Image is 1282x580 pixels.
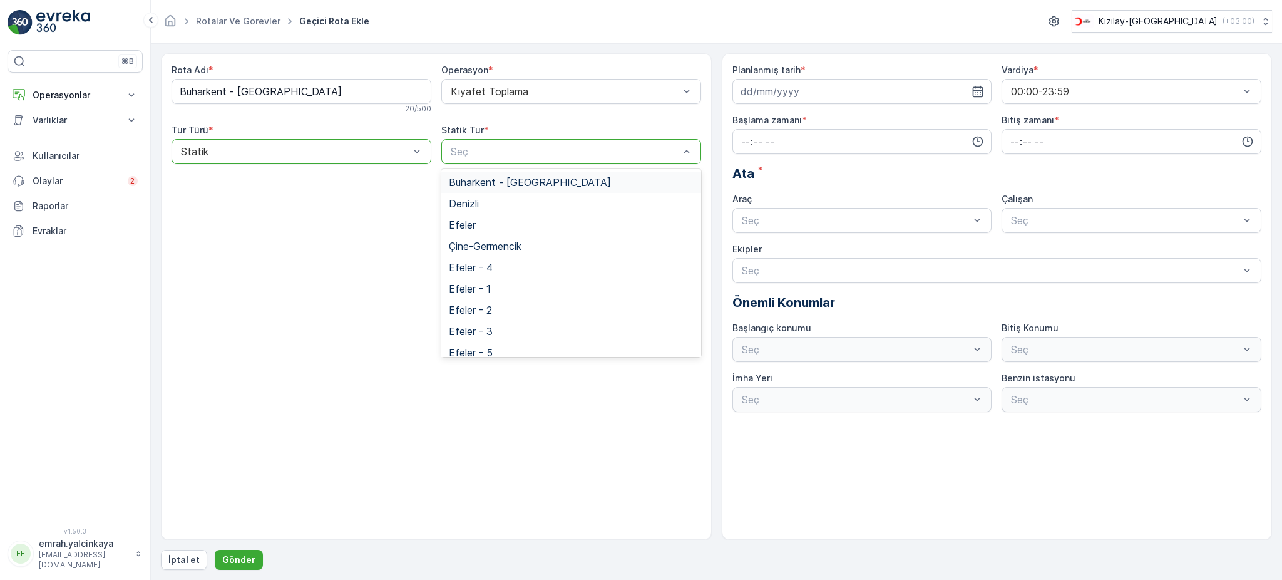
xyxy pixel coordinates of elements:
p: Seç [451,144,679,159]
span: Ata [732,164,754,183]
label: Planlanmış tarih [732,65,801,75]
span: Efeler - 4 [449,262,493,273]
span: Denizli [449,198,479,209]
label: Rota Adı [172,65,208,75]
a: Kullanıcılar [8,143,143,168]
span: Efeler - 3 [449,326,493,337]
span: Efeler [449,219,476,230]
p: İptal et [168,554,200,566]
span: Buharkent - [GEOGRAPHIC_DATA] [449,177,611,188]
span: Efeler - 2 [449,304,492,316]
span: v 1.50.3 [8,527,143,535]
p: Gönder [222,554,255,566]
p: ( +03:00 ) [1223,16,1254,26]
p: 20 / 500 [405,104,431,114]
span: Efeler - 5 [449,347,493,358]
p: Kızılay-[GEOGRAPHIC_DATA] [1099,15,1218,28]
a: Olaylar2 [8,168,143,194]
span: Efeler - 1 [449,283,491,294]
input: dd/mm/yyyy [732,79,992,104]
label: Başlama zamanı [732,115,802,125]
img: logo [8,10,33,35]
label: Çalışan [1002,194,1033,204]
p: Operasyonlar [33,89,118,101]
img: k%C4%B1z%C4%B1lay_D5CCths.png [1072,14,1094,28]
a: Raporlar [8,194,143,219]
p: emrah.yalcinkaya [39,537,129,550]
label: Ekipler [732,244,762,254]
p: Olaylar [33,175,120,187]
div: EE [11,544,31,564]
label: Operasyon [441,65,488,75]
p: Evraklar [33,225,138,237]
a: Ana Sayfa [163,19,177,29]
label: Araç [732,194,752,204]
label: Bitiş zamanı [1002,115,1054,125]
button: İptal et [161,550,207,570]
button: Kızılay-[GEOGRAPHIC_DATA](+03:00) [1072,10,1272,33]
p: [EMAIL_ADDRESS][DOMAIN_NAME] [39,550,129,570]
label: Statik Tur [441,125,484,135]
p: Önemli Konumlar [732,293,1262,312]
p: Seç [1011,213,1239,228]
p: 2 [130,176,135,186]
button: Varlıklar [8,108,143,133]
p: Varlıklar [33,114,118,127]
label: Vardiya [1002,65,1033,75]
span: Çine-Germencik [449,241,521,252]
span: Geçici Rota Ekle [297,15,372,28]
p: Seç [742,213,970,228]
label: Tur Türü [172,125,208,135]
label: Bitiş Konumu [1002,323,1059,333]
p: Raporlar [33,200,138,212]
img: logo_light-DOdMpM7g.png [36,10,90,35]
label: İmha Yeri [732,373,772,383]
p: Seç [742,263,1240,278]
button: Gönder [215,550,263,570]
p: ⌘B [121,56,134,66]
p: Kullanıcılar [33,150,138,162]
button: EEemrah.yalcinkaya[EMAIL_ADDRESS][DOMAIN_NAME] [8,537,143,570]
button: Operasyonlar [8,83,143,108]
label: Başlangıç konumu [732,323,811,333]
label: Benzin istasyonu [1002,373,1075,383]
a: Evraklar [8,219,143,244]
a: Rotalar ve Görevler [196,16,280,26]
